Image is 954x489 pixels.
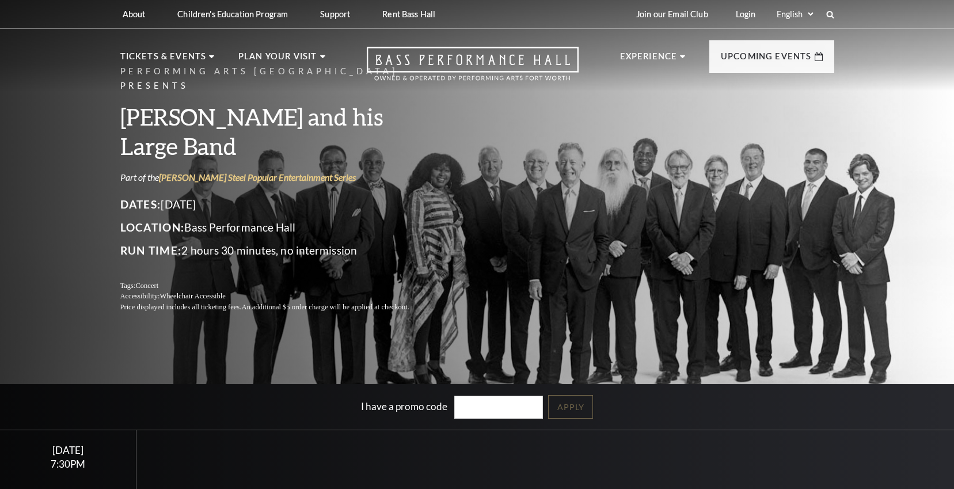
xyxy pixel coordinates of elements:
[120,241,437,260] p: 2 hours 30 minutes, no intermission
[721,50,812,70] p: Upcoming Events
[123,9,146,19] p: About
[120,244,182,257] span: Run Time:
[120,291,437,302] p: Accessibility:
[120,102,437,161] h3: [PERSON_NAME] and his Large Band
[120,221,185,234] span: Location:
[238,50,317,70] p: Plan Your Visit
[382,9,435,19] p: Rent Bass Hall
[361,400,447,412] label: I have a promo code
[241,303,409,311] span: An additional $5 order charge will be applied at checkout.
[159,292,225,300] span: Wheelchair Accessible
[177,9,288,19] p: Children's Education Program
[120,171,437,184] p: Part of the
[120,280,437,291] p: Tags:
[135,282,158,290] span: Concert
[120,198,161,211] span: Dates:
[120,50,207,70] p: Tickets & Events
[120,302,437,313] p: Price displayed includes all ticketing fees.
[159,172,356,183] a: [PERSON_NAME] Steel Popular Entertainment Series
[774,9,815,20] select: Select:
[14,444,122,456] div: [DATE]
[620,50,678,70] p: Experience
[120,218,437,237] p: Bass Performance Hall
[14,459,122,469] div: 7:30PM
[120,195,437,214] p: [DATE]
[320,9,350,19] p: Support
